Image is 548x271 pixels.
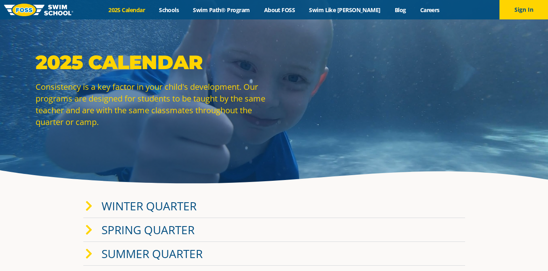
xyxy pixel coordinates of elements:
a: About FOSS [257,6,302,14]
a: Swim Like [PERSON_NAME] [302,6,388,14]
strong: 2025 Calendar [36,51,203,74]
a: Swim Path® Program [186,6,257,14]
a: Blog [387,6,413,14]
img: FOSS Swim School Logo [4,4,73,16]
p: Consistency is a key factor in your child's development. Our programs are designed for students t... [36,81,270,128]
a: 2025 Calendar [102,6,152,14]
a: Careers [413,6,446,14]
a: Schools [152,6,186,14]
a: Winter Quarter [102,198,197,214]
a: Summer Quarter [102,246,203,261]
a: Spring Quarter [102,222,195,237]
